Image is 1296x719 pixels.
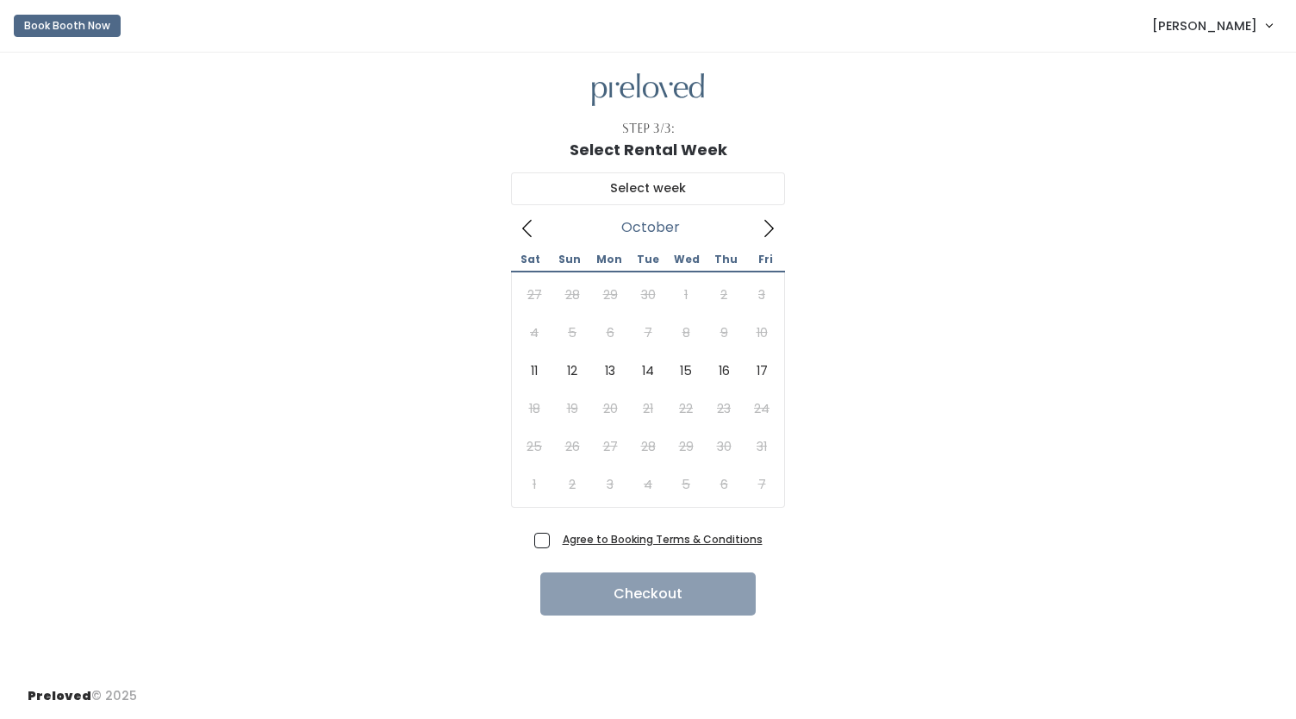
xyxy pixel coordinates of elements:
a: Agree to Booking Terms & Conditions [563,532,763,547]
span: Tue [628,254,667,265]
span: October 15, 2025 [667,352,705,390]
span: October 16, 2025 [705,352,743,390]
span: October 17, 2025 [743,352,781,390]
img: preloved logo [592,73,704,107]
span: Fri [746,254,785,265]
input: Select week [511,172,785,205]
button: Book Booth Now [14,15,121,37]
span: Preloved [28,687,91,704]
span: October [621,224,680,231]
span: Sat [511,254,550,265]
span: October 13, 2025 [591,352,629,390]
div: Step 3/3: [622,120,675,138]
span: Thu [707,254,745,265]
span: Wed [668,254,707,265]
a: Book Booth Now [14,7,121,45]
span: Sun [550,254,589,265]
a: [PERSON_NAME] [1135,7,1289,44]
h1: Select Rental Week [570,141,727,159]
span: [PERSON_NAME] [1152,16,1257,35]
span: October 14, 2025 [629,352,667,390]
button: Checkout [540,572,756,616]
span: October 12, 2025 [553,352,591,390]
div: © 2025 [28,673,137,705]
span: Mon [589,254,628,265]
span: October 11, 2025 [515,352,553,390]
